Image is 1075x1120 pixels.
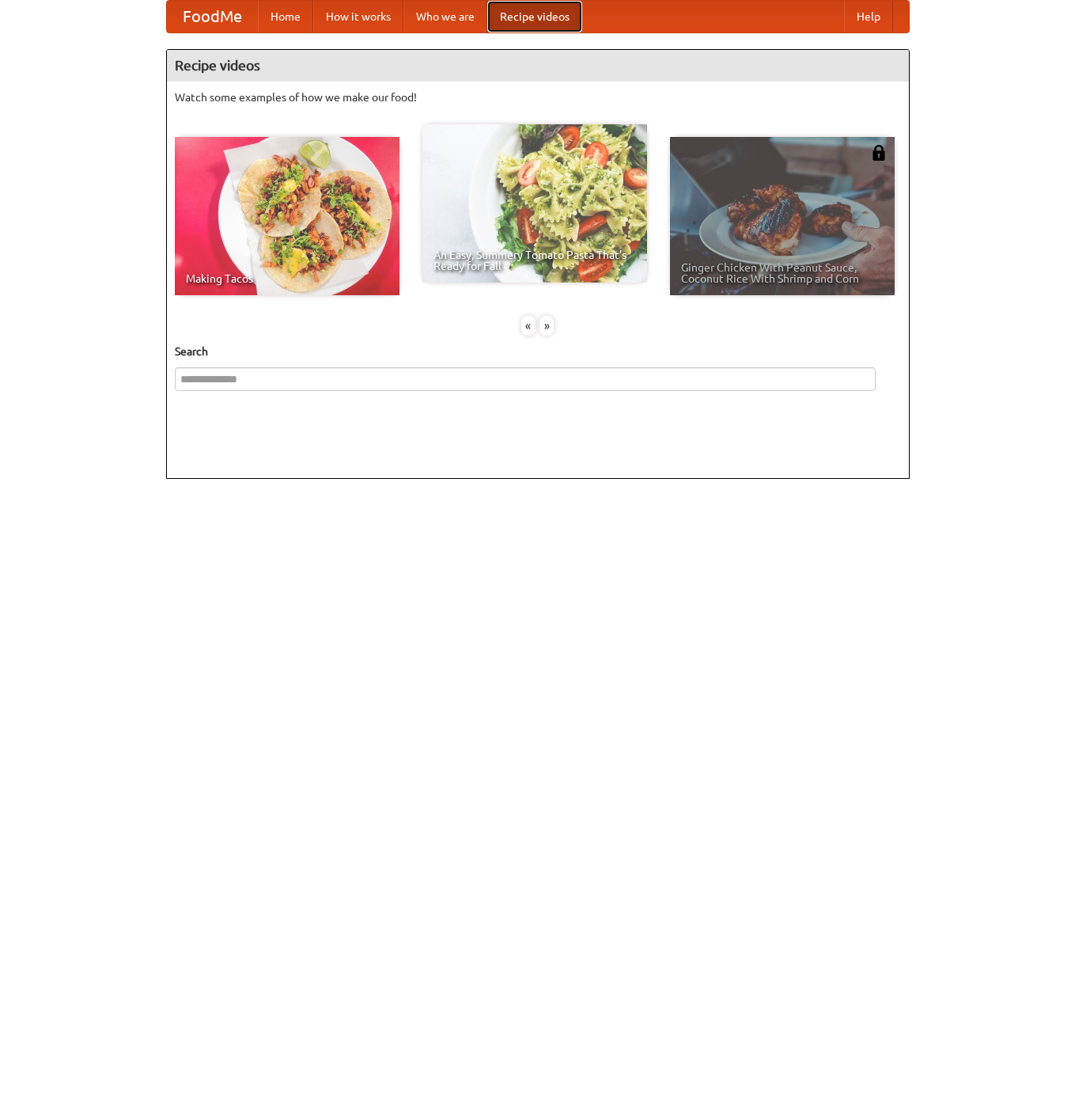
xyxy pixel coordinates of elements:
a: How it works [313,1,403,32]
a: Recipe videos [487,1,582,32]
img: 483408.png [871,145,887,161]
p: Watch some examples of how we make our food! [175,89,901,105]
div: » [539,316,554,336]
h4: Recipe videos [167,50,909,82]
a: Home [258,1,313,32]
a: An Easy, Summery Tomato Pasta That's Ready for Fall [422,124,647,283]
div: « [521,316,536,336]
h5: Search [175,344,901,359]
a: Help [844,1,893,32]
span: An Easy, Summery Tomato Pasta That's Ready for Fall [433,249,636,271]
a: Who we are [403,1,487,32]
span: Making Tacos [186,273,388,284]
a: Making Tacos [175,137,399,295]
a: FoodMe [167,1,258,32]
